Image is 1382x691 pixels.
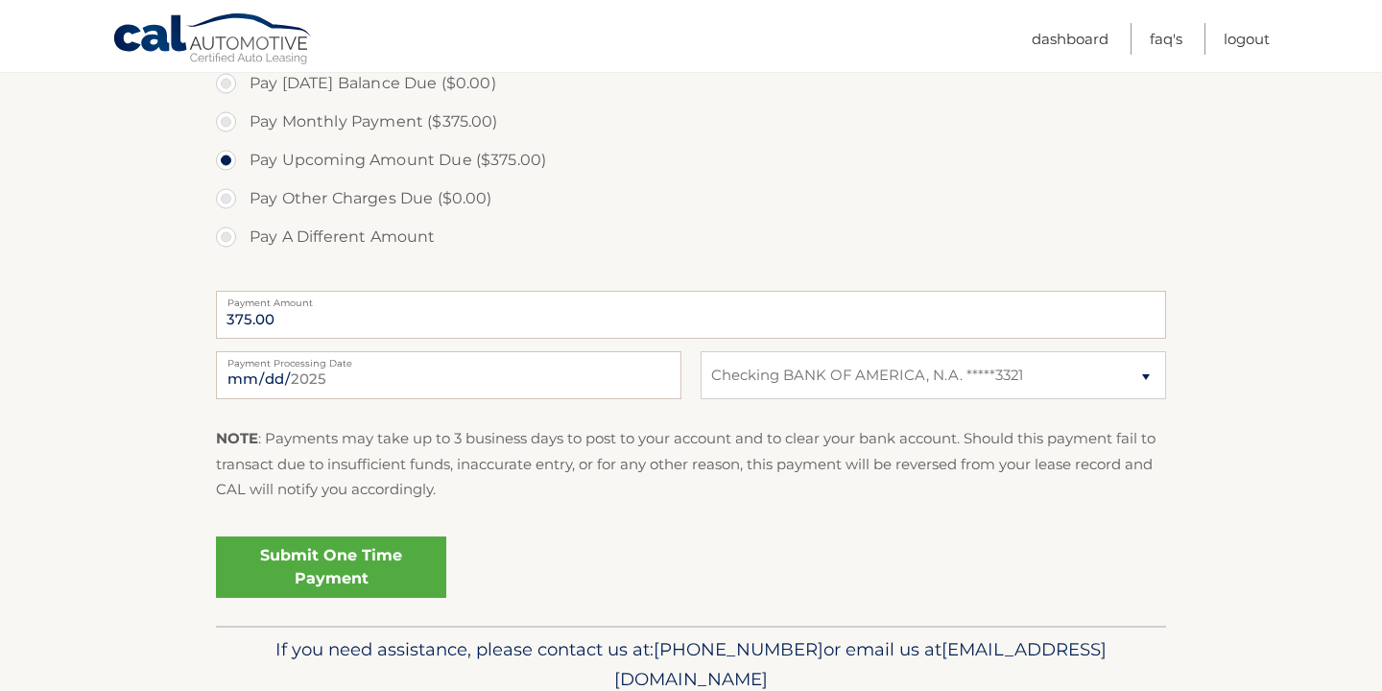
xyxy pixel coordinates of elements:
[1032,23,1108,55] a: Dashboard
[216,429,258,447] strong: NOTE
[216,141,1166,179] label: Pay Upcoming Amount Due ($375.00)
[216,218,1166,256] label: Pay A Different Amount
[216,351,681,367] label: Payment Processing Date
[216,536,446,598] a: Submit One Time Payment
[1224,23,1270,55] a: Logout
[654,638,823,660] span: [PHONE_NUMBER]
[216,291,1166,306] label: Payment Amount
[216,179,1166,218] label: Pay Other Charges Due ($0.00)
[216,64,1166,103] label: Pay [DATE] Balance Due ($0.00)
[216,103,1166,141] label: Pay Monthly Payment ($375.00)
[216,426,1166,502] p: : Payments may take up to 3 business days to post to your account and to clear your bank account....
[112,12,314,68] a: Cal Automotive
[216,291,1166,339] input: Payment Amount
[1150,23,1182,55] a: FAQ's
[216,351,681,399] input: Payment Date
